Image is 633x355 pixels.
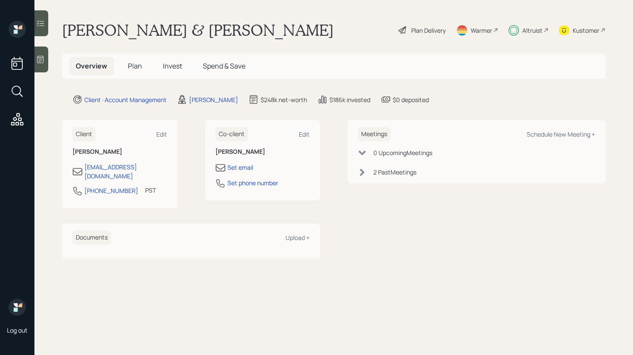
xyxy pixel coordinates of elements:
div: 2 Past Meeting s [373,168,416,177]
div: [EMAIL_ADDRESS][DOMAIN_NAME] [84,162,167,181]
div: Set phone number [227,178,278,187]
img: retirable_logo.png [9,299,26,316]
div: Altruist [522,26,543,35]
div: Client · Account Management [84,95,167,104]
div: Kustomer [573,26,599,35]
h6: [PERSON_NAME] [72,148,167,156]
div: Set email [227,163,253,172]
span: Invest [163,61,182,71]
h6: Documents [72,230,111,245]
div: Edit [299,130,310,138]
div: Warmer [471,26,492,35]
h6: Client [72,127,96,141]
h6: Meetings [358,127,391,141]
div: $186k invested [329,95,370,104]
span: Overview [76,61,107,71]
div: 0 Upcoming Meeting s [373,148,432,157]
div: Plan Delivery [411,26,446,35]
div: $0 deposited [393,95,429,104]
h1: [PERSON_NAME] & [PERSON_NAME] [62,21,334,40]
div: $248k net-worth [261,95,307,104]
span: Spend & Save [203,61,245,71]
span: Plan [128,61,142,71]
h6: Co-client [215,127,248,141]
div: [PERSON_NAME] [189,95,238,104]
div: Schedule New Meeting + [527,130,595,138]
div: [PHONE_NUMBER] [84,186,138,195]
div: Upload + [285,234,310,242]
h6: [PERSON_NAME] [215,148,310,156]
div: PST [145,186,156,195]
div: Log out [7,326,28,334]
div: Edit [156,130,167,138]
